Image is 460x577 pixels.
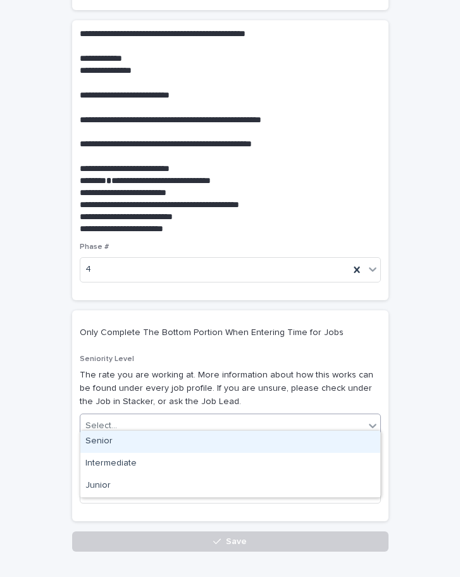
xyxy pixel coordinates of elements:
[226,537,247,546] span: Save
[80,327,376,338] p: Only Complete The Bottom Portion When Entering Time for Jobs
[80,355,134,363] span: Seniority Level
[80,475,380,497] div: Junior
[72,531,389,552] button: Save
[80,369,381,408] p: The rate you are working at. More information about how this works can be found under every job p...
[85,263,91,276] span: 4
[85,419,117,433] div: Select...
[80,431,380,453] div: Senior
[80,243,109,251] span: Phase #
[80,453,380,475] div: Intermediate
